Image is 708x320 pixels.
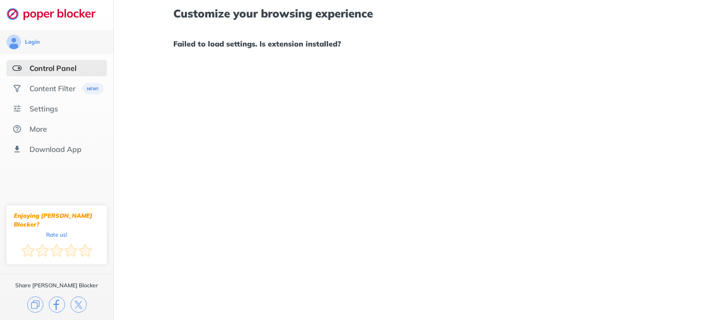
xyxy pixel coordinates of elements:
[46,233,67,237] div: Rate us!
[29,145,82,154] div: Download App
[12,64,22,73] img: features-selected.svg
[12,145,22,154] img: download-app.svg
[6,7,106,20] img: logo-webpage.svg
[29,104,58,113] div: Settings
[29,124,47,134] div: More
[49,297,65,313] img: facebook.svg
[12,84,22,93] img: social.svg
[81,83,104,94] img: menuBanner.svg
[25,38,40,46] div: Login
[12,104,22,113] img: settings.svg
[29,84,76,93] div: Content Filter
[15,282,98,289] div: Share [PERSON_NAME] Blocker
[29,64,77,73] div: Control Panel
[12,124,22,134] img: about.svg
[27,297,43,313] img: copy.svg
[14,211,100,229] div: Enjoying [PERSON_NAME] Blocker?
[6,35,21,49] img: avatar.svg
[173,38,649,50] h1: Failed to load settings. Is extension installed?
[173,7,649,19] h1: Customize your browsing experience
[71,297,87,313] img: x.svg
